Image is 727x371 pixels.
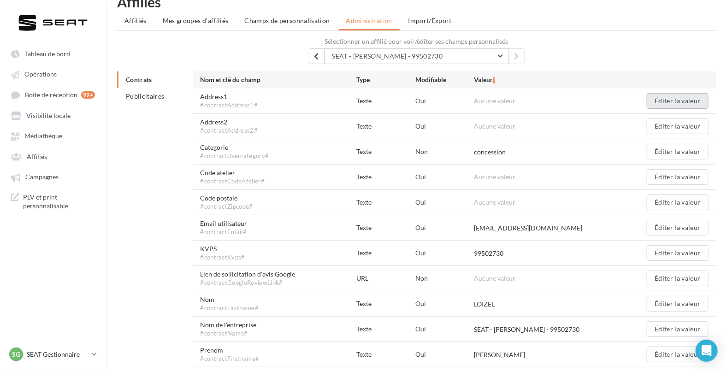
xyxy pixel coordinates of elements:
span: Mes groupes d'affiliés [163,17,229,24]
div: Valeur [474,75,630,85]
div: #contractKvps# [200,253,245,262]
div: [EMAIL_ADDRESS][DOMAIN_NAME] [474,224,582,233]
span: Code atelier [200,168,265,186]
span: Champs de personnalisation [245,17,330,24]
span: Opérations [24,71,57,78]
span: Address2 [200,118,258,135]
div: Oui [415,299,474,308]
div: #contractAddress2# [200,127,258,135]
span: Aucune valeur [474,274,515,282]
div: Texte [357,248,415,258]
button: Éditer la valeur [647,93,709,109]
span: Lien de sollicitation d'avis Google [200,270,295,287]
div: Texte [357,223,415,232]
span: Médiathèque [24,132,62,140]
div: Nom et clé du champ [200,75,356,85]
button: SEAT - [PERSON_NAME] - 99502730 [325,48,509,64]
span: Affiliés [124,17,147,24]
span: Aucune valeur [474,97,515,105]
a: Opérations [6,65,100,82]
div: #contractUsercategory# [200,152,269,160]
div: Texte [357,96,415,106]
div: concession [474,147,506,157]
div: #contractGoogleReviewLink# [200,279,295,287]
button: Éditer la valeur [647,271,709,286]
button: Éditer la valeur [647,296,709,312]
span: Code postale [200,194,253,211]
div: #contractAddress1# [200,101,258,110]
span: PLV et print personnalisable [23,193,95,211]
button: Éditer la valeur [647,144,709,159]
div: #contractName# [200,330,256,338]
span: Nom de l'entreprise [200,320,256,338]
a: PLV et print personnalisable [6,189,100,214]
div: Oui [415,248,474,258]
button: Éditer la valeur [647,347,709,362]
div: Oui [415,324,474,334]
div: Modifiable [415,75,474,85]
div: #contractCodeAtelier# [200,177,265,186]
div: #contractZipcode# [200,203,253,211]
div: URL [357,274,415,283]
div: Type [357,75,415,85]
button: Éditer la valeur [647,194,709,210]
button: Éditer la valeur [647,245,709,261]
label: Sélectionner un affilié pour voir/éditer ses champs personnalisés [117,38,716,45]
div: Open Intercom Messenger [696,340,718,362]
span: Boîte de réception [25,91,77,99]
span: Visibilité locale [26,112,71,119]
a: Tableau de bord [6,45,100,62]
span: SEAT - [PERSON_NAME] - 99502730 [332,52,443,60]
div: 99502730 [474,249,503,258]
a: Visibilité locale [6,107,100,124]
span: Aucune valeur [474,122,515,130]
div: Oui [415,96,474,106]
div: Oui [415,172,474,182]
span: SG [12,350,20,359]
div: Texte [357,172,415,182]
div: Oui [415,122,474,131]
div: Texte [357,198,415,207]
div: #contractEmail# [200,228,247,236]
p: SEAT Gestionnaire [27,350,88,359]
a: SG SEAT Gestionnaire [7,346,99,363]
div: Oui [415,350,474,359]
div: Texte [357,147,415,156]
div: Texte [357,324,415,334]
span: Email utilisateur [200,219,247,236]
div: SEAT - [PERSON_NAME] - 99502730 [474,325,579,334]
button: Éditer la valeur [647,169,709,185]
div: #contractFirstname# [200,355,259,363]
span: Import/Export [408,17,452,24]
button: Éditer la valeur [647,220,709,236]
div: LOIZEL [474,300,495,309]
div: 99+ [81,91,95,99]
span: Publicitaires [126,92,165,100]
span: Campagnes [25,173,59,181]
a: Médiathèque [6,127,100,144]
span: Aucune valeur [474,198,515,206]
span: Prenom [200,346,259,363]
div: Texte [357,350,415,359]
div: Oui [415,198,474,207]
span: Categorie [200,143,269,160]
button: Éditer la valeur [647,321,709,337]
div: Non [415,147,474,156]
a: Campagnes [6,168,100,185]
span: KVPS [200,244,245,262]
div: [PERSON_NAME] [474,350,525,359]
span: Tableau de bord [25,50,70,58]
a: Boîte de réception 99+ [6,86,100,103]
button: Éditer la valeur [647,118,709,134]
span: Address1 [200,92,258,110]
span: Affiliés [27,153,47,160]
span: Aucune valeur [474,173,515,181]
div: #contractLastname# [200,304,259,312]
div: Oui [415,223,474,232]
a: Affiliés [6,148,100,165]
div: Non [415,274,474,283]
span: Nom [200,295,259,312]
div: Texte [357,122,415,131]
div: Texte [357,299,415,308]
